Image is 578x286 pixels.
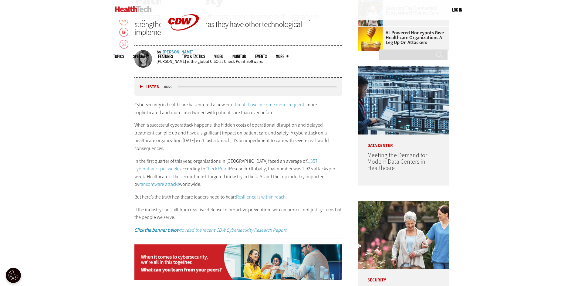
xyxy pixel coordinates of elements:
[163,84,177,90] div: duration
[133,54,149,59] span: Specialty
[232,54,246,59] a: MonITor
[134,157,343,188] p: In the first quarter of this year, organizations in [GEOGRAPHIC_DATA] faced an average of , accor...
[158,54,173,59] a: Features
[134,244,343,280] img: na-prrcloud-static-2024-na-desktop
[113,54,124,59] span: Topics
[358,66,449,134] img: engineer with laptop overlooking data center
[6,268,21,283] button: Open Preferences
[134,227,180,233] strong: Click the banner below
[139,181,179,187] a: ransomware attacks
[134,121,343,152] p: When a successful cyberattack happens, the hidden costs of operational disruption and delayed tre...
[134,193,343,201] p: But here’s the truth healthcare leaders need to hear: .
[236,194,286,200] a: Resilience is within reach
[452,7,462,13] div: User menu
[140,85,160,89] button: Listen
[134,206,343,221] p: If the industry can shift from reactive defense to proactive prevention, we can protect not just ...
[358,134,449,148] p: Data Center
[134,101,343,116] p: Cybersecurity in healthcare has entered a new era. , more sophisticated and more intertwined with...
[233,101,304,108] a: Threats have become more frequent
[134,227,288,233] em: to read the recent CDW Cybersecurity Research Report.
[6,268,21,283] div: Cookie Settings
[182,54,205,59] a: Tips & Tactics
[214,54,223,59] a: Video
[161,40,206,46] a: CDW
[367,151,427,172] a: Meeting the Demand for Modern Data Centers in Healthcare
[205,165,229,172] a: Check Point
[358,269,449,282] p: Security
[358,201,449,269] img: nurse walks with senior woman through a garden
[134,78,343,96] div: media player
[452,7,462,12] a: Log in
[255,54,267,59] a: Events
[134,227,288,233] a: Click the banner belowto read the recent CDW Cybersecurity Research Report.
[276,54,289,59] span: More
[115,6,152,12] img: Home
